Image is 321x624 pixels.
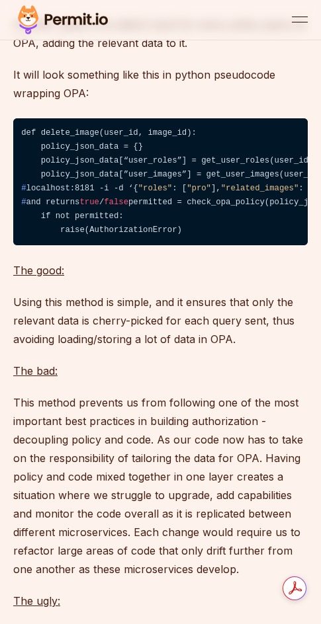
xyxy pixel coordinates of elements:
[13,264,64,277] u: The good:
[13,65,308,102] p: It will look something like this in python pseudocode wrapping OPA:
[26,198,128,207] span: and returns /
[79,198,99,207] span: true
[138,184,172,193] span: "roles"
[221,184,299,193] span: "related_images"
[21,198,26,207] span: #
[187,184,211,193] span: "pro"
[104,198,128,207] span: false
[13,364,58,377] u: The bad:
[21,184,26,193] span: #
[292,12,308,28] button: open menu
[13,118,308,246] code: def delete_image(user_id, image_id): policy_json_data = {} policy_json_data[“user_roles”] = get_u...
[13,594,60,607] u: The ugly:
[13,3,113,37] img: Permit logo
[13,293,308,348] p: Using this method is simple, and it ensures that only the relevant data is cherry-picked for each...
[13,393,308,578] p: This method prevents us from following one of the most important best practices in building autho...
